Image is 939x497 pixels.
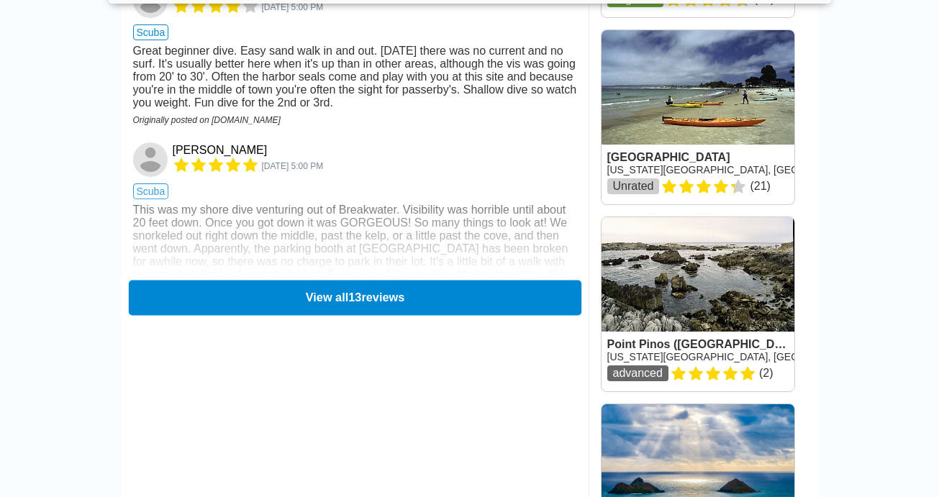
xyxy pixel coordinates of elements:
span: scuba [133,183,169,199]
span: scuba [133,24,169,40]
button: View all13reviews [128,280,581,315]
span: 1277 [262,161,324,171]
div: Great beginner dive. Easy sand walk in and out. [DATE] there was no current and no surf. It's usu... [133,45,577,109]
img: Sarah A. [133,142,168,177]
a: [US_STATE][GEOGRAPHIC_DATA], [GEOGRAPHIC_DATA] West [607,164,904,175]
a: Sarah A. [133,142,170,177]
a: [PERSON_NAME] [173,144,268,157]
div: Originally posted on [DOMAIN_NAME] [133,115,577,125]
span: 4192 [262,2,324,12]
div: This was my shore dive venturing out of Breakwater. Visibility was horrible until about 20 feet d... [133,204,577,294]
a: [US_STATE][GEOGRAPHIC_DATA], [GEOGRAPHIC_DATA] West [607,351,904,363]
